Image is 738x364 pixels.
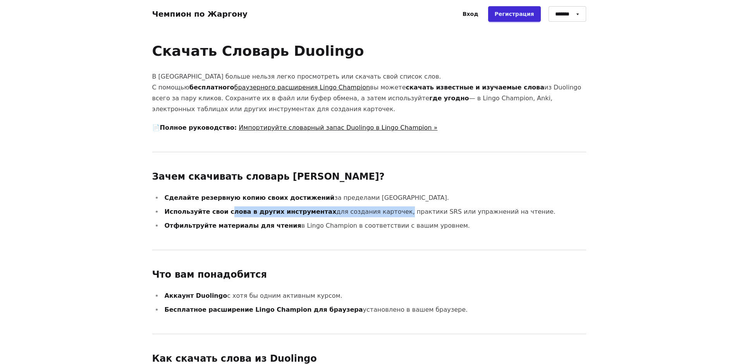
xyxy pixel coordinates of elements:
strong: Бесплатное расширение Lingo Champion для браузера [165,306,363,313]
p: 📄 [152,122,586,133]
a: Импортируйте словарный запас Duolingo в Lingo Champion » [239,124,437,131]
strong: Используйте свои слова в других инструментах [165,208,337,215]
strong: Полное руководство: [160,124,237,131]
li: установлено в вашем браузере. [162,304,586,315]
strong: бесплатного [189,84,370,91]
a: браузерного расширения Lingo Champion [234,84,370,91]
strong: где угодно [429,94,469,102]
li: за пределами [GEOGRAPHIC_DATA]. [162,192,586,203]
li: с хотя бы одним активным курсом. [162,290,586,301]
a: Чемпион по Жаргону [152,9,248,19]
li: в Lingo Champion в соответствии с вашим уровнем. [162,220,586,231]
strong: Сделайте резервную копию своих достижений [165,194,335,201]
strong: скачать известные и изучаемые слова [406,84,545,91]
a: Вход [456,6,485,22]
h1: Скачать Словарь Duolingo [152,43,586,59]
a: Регистрация [488,6,541,22]
strong: Отфильтруйте материалы для чтения [165,222,301,229]
p: В [GEOGRAPHIC_DATA] больше нельзя легко просмотреть или скачать свой список слов. С помощью вы мо... [152,71,586,115]
li: для создания карточек, практики SRS или упражнений на чтение. [162,206,586,217]
strong: Аккаунт Duolingo [165,292,227,299]
h2: Зачем скачивать словарь [PERSON_NAME]? [152,171,586,183]
h2: Что вам понадобится [152,269,586,281]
